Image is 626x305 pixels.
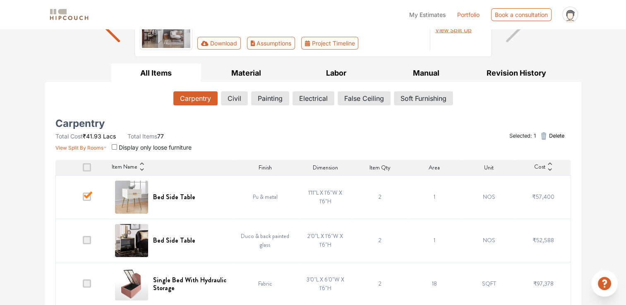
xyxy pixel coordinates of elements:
[55,120,105,127] h5: Carpentry
[201,64,291,82] button: Material
[301,37,358,50] button: Project Timeline
[338,91,391,105] button: False Ceiling
[103,133,116,140] span: Lacs
[153,276,227,292] h6: Single Bed With Hydraulic Storage
[55,145,103,151] span: View Split By Rooms
[381,64,471,82] button: Manual
[48,5,90,24] span: logo-horizontal.svg
[353,175,407,219] td: 2
[259,163,272,172] span: Finish
[55,133,83,140] span: Total Cost
[115,224,148,257] img: Bed Side Table
[435,26,472,34] button: View Split Up
[532,236,554,244] span: ₹52,588
[232,175,298,219] td: Pu & metal
[251,91,289,105] button: Painting
[535,128,567,144] button: Delete
[298,175,353,219] td: 1'11"L X 1'6"W X 1'6"H
[532,193,554,201] span: ₹57,400
[484,163,494,172] span: Unit
[197,37,365,50] div: First group
[197,37,241,50] button: Download
[48,7,90,22] img: logo-horizontal.svg
[462,175,516,219] td: NOS
[153,193,195,201] h6: Bed Side Table
[83,133,101,140] span: ₹41.93
[353,219,407,262] td: 2
[221,91,248,105] button: Civil
[457,10,480,19] a: Portfolio
[119,144,192,151] span: Display only loose furniture
[293,91,334,105] button: Electrical
[197,37,425,50] div: Toolbar with button groups
[153,236,195,244] h6: Bed Side Table
[115,181,148,214] img: Bed Side Table
[232,219,298,262] td: Duco & back painted glass
[533,279,553,288] span: ₹97,378
[534,162,545,172] span: Cost
[462,219,516,262] td: NOS
[298,219,353,262] td: 2'0"L X 1'6"W X 1'6"H
[549,132,564,140] span: Delete
[471,64,561,82] button: Revision History
[127,133,157,140] span: Total Items
[533,133,535,139] span: 1
[112,162,137,172] span: Item Name
[173,91,218,105] button: Carpentry
[115,267,148,300] img: Single Bed With Hydraulic Storage
[247,37,295,50] button: Assumptions
[407,175,462,219] td: 1
[509,133,532,139] span: Selected:
[313,163,338,172] span: Dimension
[369,163,391,172] span: Item Qty
[409,11,446,18] span: My Estimates
[407,219,462,262] td: 1
[394,91,453,105] button: Soft Furnishing
[429,163,440,172] span: Area
[491,8,552,21] div: Book a consultation
[127,132,164,141] li: 77
[55,141,107,152] button: View Split By Rooms
[111,64,201,82] button: All Items
[291,64,381,82] button: Labor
